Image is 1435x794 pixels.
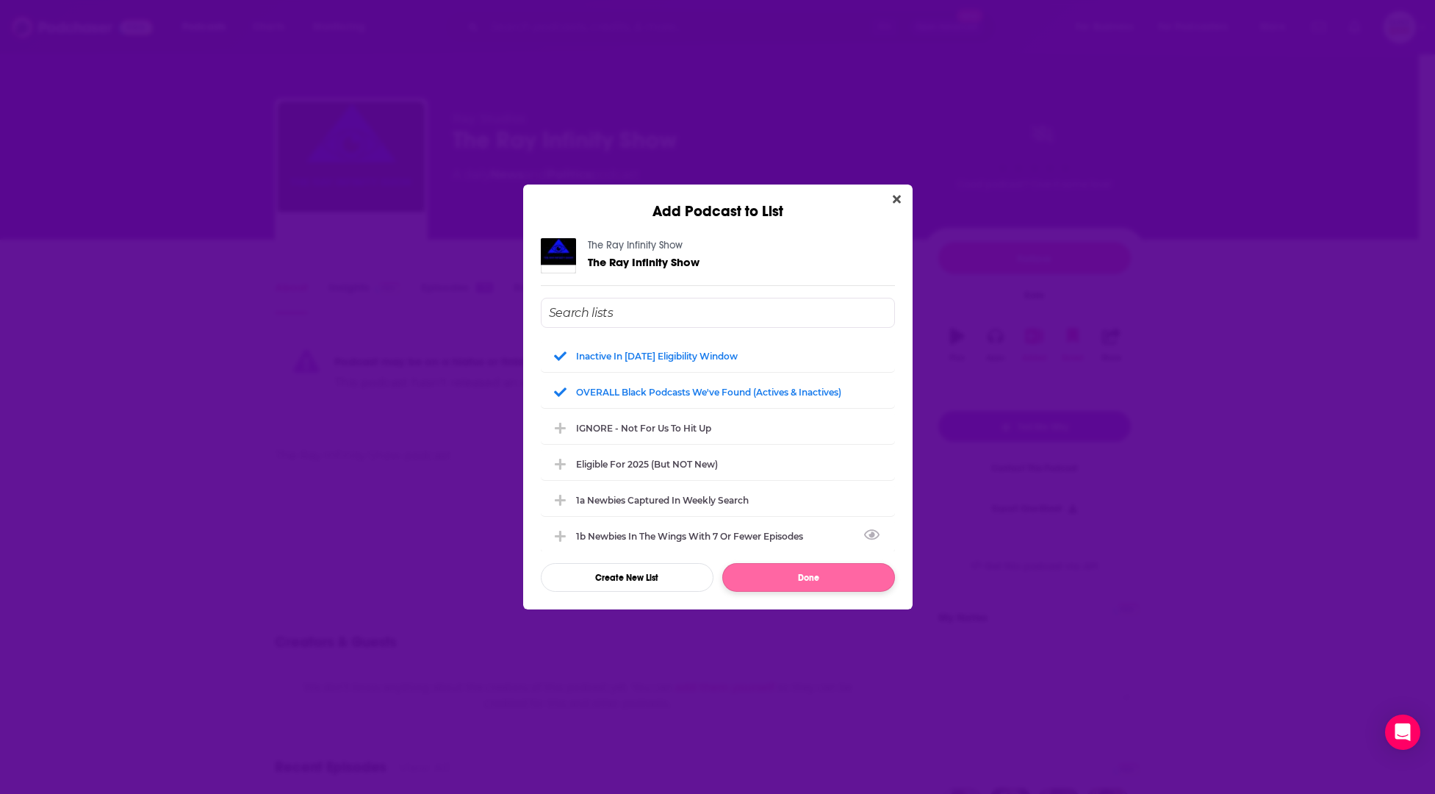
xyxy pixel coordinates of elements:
[588,239,683,251] a: The Ray Infinity Show
[576,423,711,434] div: IGNORE - not for us to hit up
[541,520,895,552] div: 1b Newbies in the wings with 7 or fewer episodes
[541,448,895,480] div: Eligible for 2025 (but NOT new)
[887,190,907,209] button: Close
[541,376,895,408] div: OVERALL Black podcasts we've found (actives & inactives)
[722,563,895,592] button: Done
[803,539,812,540] button: View Link
[576,351,738,362] div: Inactive in [DATE] eligibility window
[1385,715,1420,750] div: Open Intercom Messenger
[576,531,812,542] div: 1b Newbies in the wings with 7 or fewer episodes
[541,340,895,372] div: Inactive in 2025 eligibility window
[523,185,913,221] div: Add Podcast to List
[541,298,895,592] div: Add Podcast To List
[576,387,841,398] div: OVERALL Black podcasts we've found (actives & inactives)
[576,459,718,470] div: Eligible for 2025 (but NOT new)
[588,256,699,268] a: The Ray Infinity Show
[541,563,713,592] button: Create New List
[541,238,576,273] img: The Ray Infinity Show
[576,495,749,506] div: 1a Newbies captured in weekly search
[588,255,699,269] span: The Ray Infinity Show
[541,484,895,516] div: 1a Newbies captured in weekly search
[541,412,895,444] div: IGNORE - not for us to hit up
[541,298,895,328] input: Search lists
